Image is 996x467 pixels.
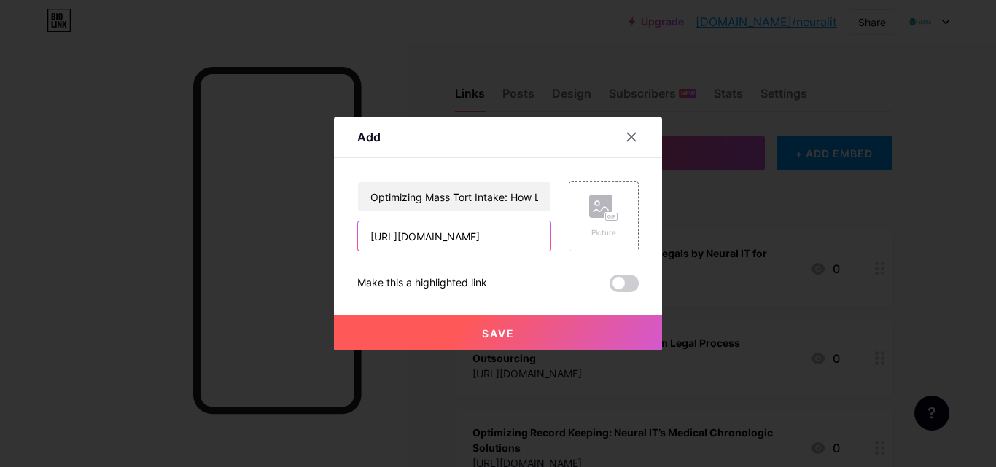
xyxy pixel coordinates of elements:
div: Add [357,128,381,146]
input: Title [358,182,550,211]
div: Make this a highlighted link [357,275,487,292]
span: Save [482,327,515,340]
input: URL [358,221,550,251]
div: Picture [589,227,618,238]
button: Save [334,315,662,350]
